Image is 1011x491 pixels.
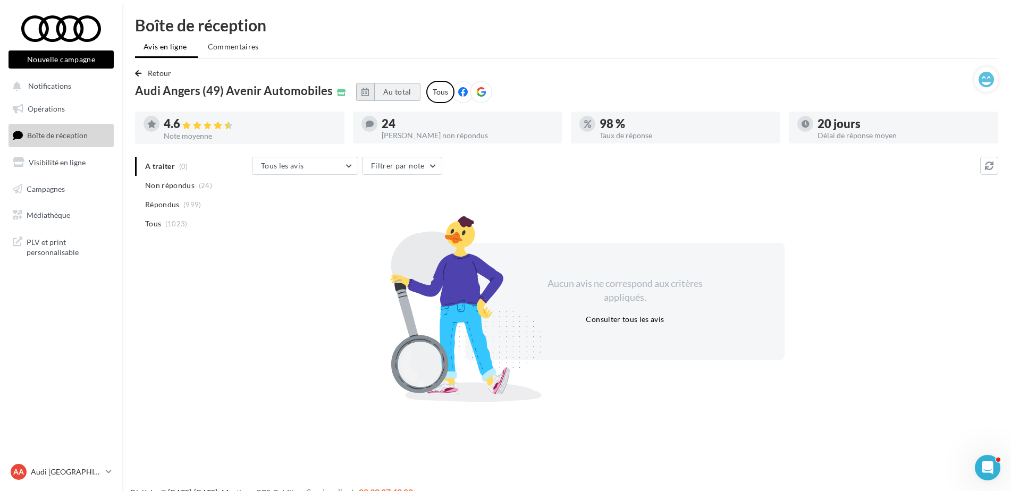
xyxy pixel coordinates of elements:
[27,184,65,193] span: Campagnes
[975,455,1000,480] iframe: Intercom live chat
[600,118,772,130] div: 98 %
[356,83,420,101] button: Au total
[6,98,116,120] a: Opérations
[27,235,109,258] span: PLV et print personnalisable
[13,467,24,477] span: AA
[6,151,116,174] a: Visibilité en ligne
[28,82,71,91] span: Notifications
[9,462,114,482] a: AA Audi [GEOGRAPHIC_DATA]
[374,83,420,101] button: Au total
[818,118,990,130] div: 20 jours
[28,104,65,113] span: Opérations
[9,50,114,69] button: Nouvelle campagne
[29,158,86,167] span: Visibilité en ligne
[261,161,304,170] span: Tous les avis
[208,42,259,51] span: Commentaires
[382,132,554,139] div: [PERSON_NAME] non répondus
[31,467,102,477] p: Audi [GEOGRAPHIC_DATA]
[135,67,176,80] button: Retour
[6,124,116,147] a: Boîte de réception
[6,178,116,200] a: Campagnes
[27,210,70,219] span: Médiathèque
[534,277,717,304] div: Aucun avis ne correspond aux critères appliqués.
[164,132,336,140] div: Note moyenne
[818,132,990,139] div: Délai de réponse moyen
[183,200,201,209] span: (999)
[600,132,772,139] div: Taux de réponse
[27,131,88,140] span: Boîte de réception
[252,157,358,175] button: Tous les avis
[6,231,116,262] a: PLV et print personnalisable
[199,181,212,190] span: (24)
[145,218,161,229] span: Tous
[145,180,195,191] span: Non répondus
[6,204,116,226] a: Médiathèque
[148,69,172,78] span: Retour
[582,313,668,326] button: Consulter tous les avis
[164,118,336,130] div: 4.6
[426,81,454,103] div: Tous
[135,17,998,33] div: Boîte de réception
[165,219,188,228] span: (1023)
[362,157,442,175] button: Filtrer par note
[145,199,180,210] span: Répondus
[382,118,554,130] div: 24
[135,85,333,97] span: Audi Angers (49) Avenir Automobiles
